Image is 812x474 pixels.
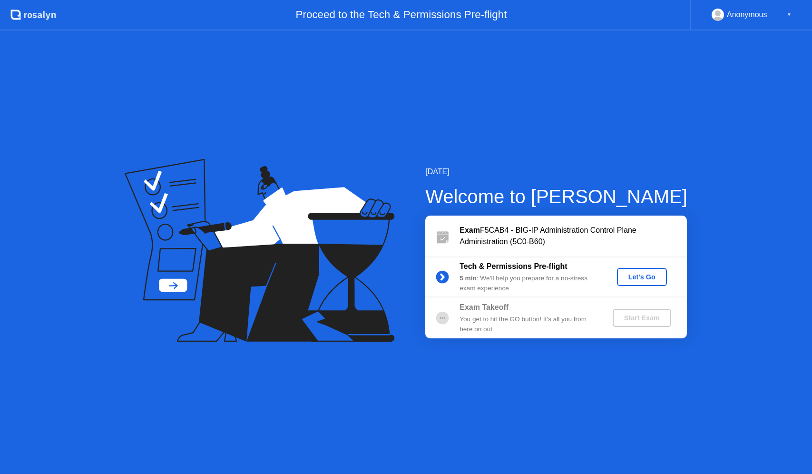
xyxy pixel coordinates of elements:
b: Tech & Permissions Pre-flight [460,262,567,270]
div: Welcome to [PERSON_NAME] [425,182,687,211]
div: F5CAB4 - BIG-IP Administration Control Plane Administration (5C0-B60) [460,225,687,247]
div: You get to hit the GO button! It’s all you from here on out [460,315,597,334]
div: Anonymous [727,9,767,21]
button: Start Exam [613,309,671,327]
div: ▼ [787,9,792,21]
div: Let's Go [621,273,663,281]
div: : We’ll help you prepare for a no-stress exam experience [460,274,597,293]
b: 5 min [460,275,477,282]
button: Let's Go [617,268,667,286]
div: Start Exam [616,314,667,322]
b: Exam [460,226,480,234]
b: Exam Takeoff [460,303,509,311]
div: [DATE] [425,166,687,178]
